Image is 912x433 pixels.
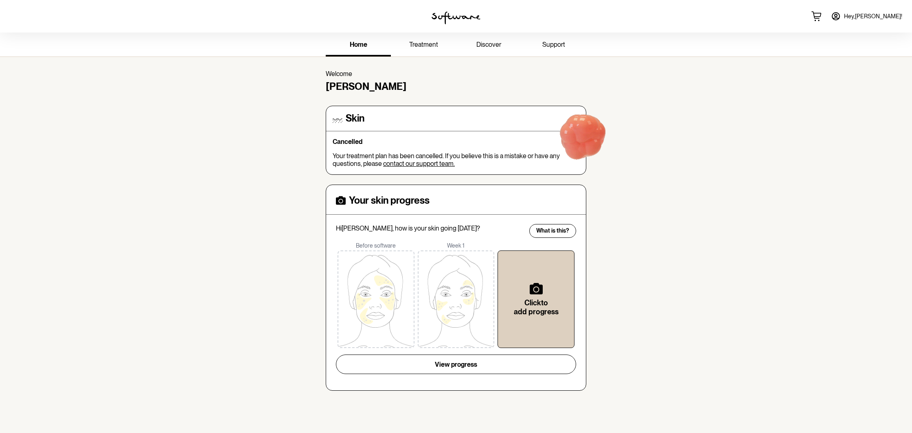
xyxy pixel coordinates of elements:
a: Hey,[PERSON_NAME]! [826,7,907,26]
span: discover [476,41,501,48]
p: Your treatment plan has been cancelled. If you believe this is a mistake or have any questions, p... [333,152,579,168]
span: Hey, [PERSON_NAME] ! [844,13,902,20]
img: software logo [432,11,480,24]
h4: [PERSON_NAME] [326,81,586,93]
a: contact our support team. [383,160,455,168]
button: What is this? [529,224,576,238]
p: Hi [PERSON_NAME] , how is your skin going [DATE]? [336,224,524,232]
span: treatment [409,41,438,48]
a: support [521,34,586,57]
a: home [326,34,391,57]
h4: Skin [346,113,364,124]
h4: Your skin progress [349,195,430,207]
p: Week 1 [416,242,496,249]
a: discover [456,34,521,57]
img: red-blob.ee797e6f29be6228169e.gif [557,112,609,164]
span: What is this? [536,227,569,234]
a: treatment [391,34,456,57]
h6: Click to add progress [511,298,561,316]
span: support [542,41,565,48]
img: treatment-before-software.51993e60b0d7261408ee.png [338,250,414,348]
p: Before software [336,242,416,249]
img: 9sTVZcrP3IAAAAAASUVORK5CYII= [418,250,495,348]
span: home [350,41,367,48]
p: Welcome [326,70,586,78]
span: View progress [435,361,477,368]
button: View progress [336,355,576,374]
p: Cancelled [333,138,579,146]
